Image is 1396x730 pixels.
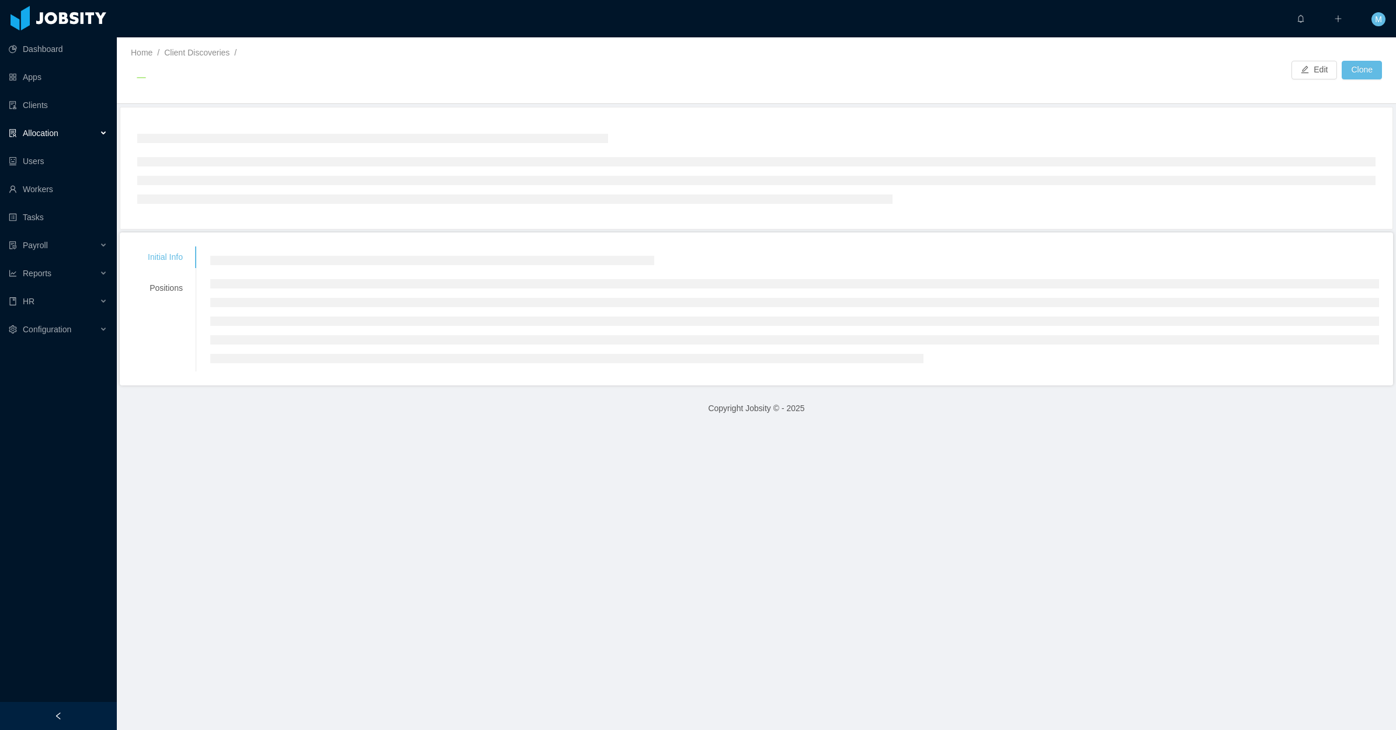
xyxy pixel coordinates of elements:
[9,206,107,229] a: icon: profileTasks
[9,297,17,305] i: icon: book
[117,388,1396,429] footer: Copyright Jobsity © - 2025
[9,178,107,201] a: icon: userWorkers
[23,128,58,138] span: Allocation
[9,129,17,137] i: icon: solution
[23,325,71,334] span: Configuration
[9,269,17,277] i: icon: line-chart
[9,65,107,89] a: icon: appstoreApps
[23,241,48,250] span: Payroll
[131,48,152,57] a: Home
[134,277,197,299] div: Positions
[157,48,159,57] span: /
[23,269,51,278] span: Reports
[1375,12,1382,26] span: M
[9,241,17,249] i: icon: file-protect
[9,37,107,61] a: icon: pie-chartDashboard
[164,48,230,57] a: Client Discoveries
[1291,61,1337,79] button: icon: editEdit
[234,48,237,57] span: /
[134,246,197,268] div: Initial Info
[23,297,34,306] span: HR
[9,325,17,333] i: icon: setting
[9,93,107,117] a: icon: auditClients
[1305,9,1317,20] sup: 0
[1334,15,1342,23] i: icon: plus
[1342,61,1382,79] button: Clone
[9,150,107,173] a: icon: robotUsers
[1297,15,1305,23] i: icon: bell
